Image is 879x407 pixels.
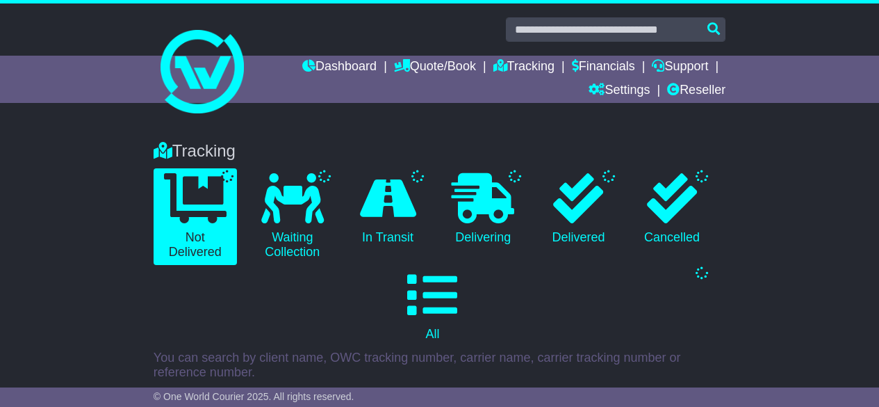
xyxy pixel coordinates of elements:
[632,168,712,250] a: Cancelled
[652,56,708,79] a: Support
[154,168,237,265] a: Not Delivered
[394,56,476,79] a: Quote/Book
[493,56,554,79] a: Tracking
[147,141,732,161] div: Tracking
[348,168,427,250] a: In Transit
[667,79,725,103] a: Reseller
[154,391,354,402] span: © One World Courier 2025. All rights reserved.
[251,168,334,265] a: Waiting Collection
[302,56,377,79] a: Dashboard
[539,168,618,250] a: Delivered
[154,265,712,347] a: All
[154,351,725,381] p: You can search by client name, OWC tracking number, carrier name, carrier tracking number or refe...
[572,56,635,79] a: Financials
[441,168,525,250] a: Delivering
[589,79,650,103] a: Settings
